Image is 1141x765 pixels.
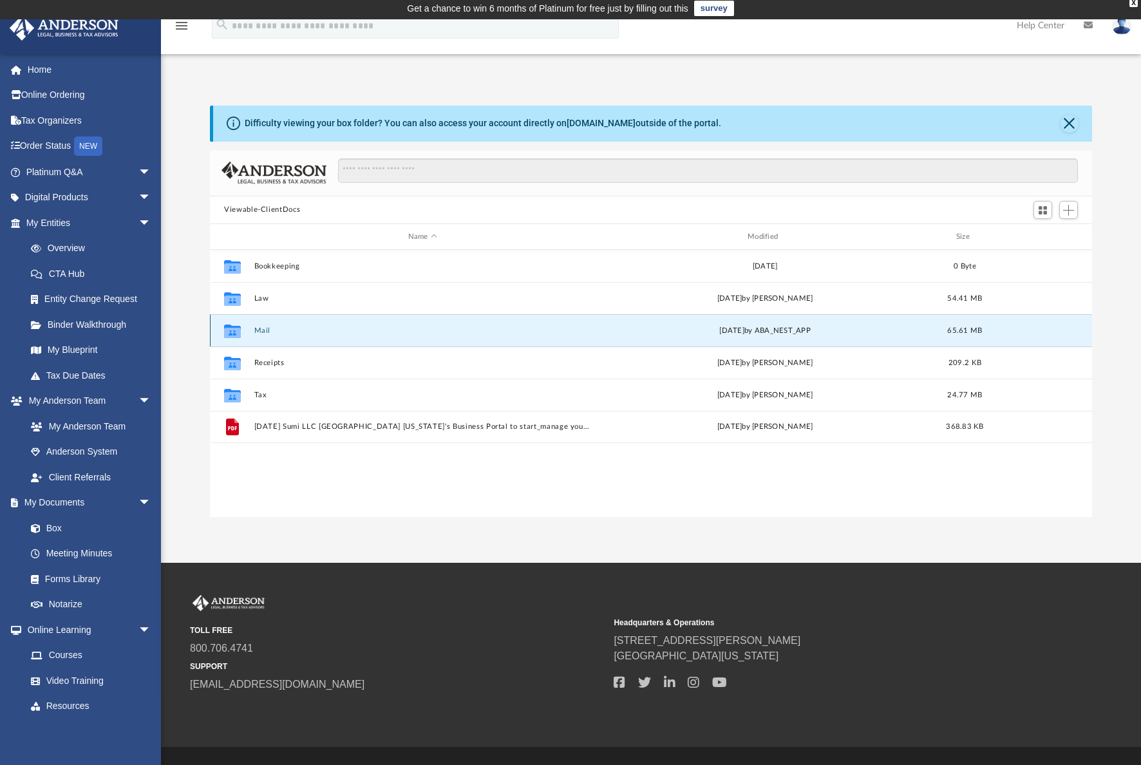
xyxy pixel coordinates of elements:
[18,464,164,490] a: Client Referrals
[174,24,189,33] a: menu
[138,210,164,236] span: arrow_drop_down
[18,592,164,618] a: Notarize
[224,204,300,216] button: Viewable-ClientDocs
[18,261,171,287] a: CTA Hub
[210,250,1092,517] div: grid
[614,617,1028,628] small: Headquarters & Operations
[9,388,164,414] a: My Anderson Teamarrow_drop_down
[18,694,164,719] a: Resources
[9,185,171,211] a: Digital Productsarrow_drop_down
[597,293,934,305] div: [DATE] by [PERSON_NAME]
[190,625,605,636] small: TOLL FREE
[9,719,171,744] a: Billingarrow_drop_down
[338,158,1078,183] input: Search files and folders
[18,541,164,567] a: Meeting Minutes
[18,668,158,694] a: Video Training
[407,1,688,16] div: Get a chance to win 6 months of Platinum for free just by filling out this
[597,261,934,272] div: [DATE]
[954,263,976,270] span: 0 Byte
[254,262,591,270] button: Bookkeeping
[18,413,158,439] a: My Anderson Team
[1061,115,1079,133] button: Close
[597,422,934,433] div: [DATE] by [PERSON_NAME]
[18,312,171,337] a: Binder Walkthrough
[18,337,164,363] a: My Blueprint
[18,643,164,668] a: Courses
[948,392,983,399] span: 24.77 MB
[9,57,171,82] a: Home
[138,617,164,643] span: arrow_drop_down
[138,159,164,185] span: arrow_drop_down
[948,327,983,334] span: 65.61 MB
[9,133,171,160] a: Order StatusNEW
[946,424,983,431] span: 368.83 KB
[18,515,158,541] a: Box
[9,617,164,643] a: Online Learningarrow_drop_down
[254,359,591,367] button: Receipts
[9,108,171,133] a: Tax Organizers
[18,439,164,465] a: Anderson System
[190,679,364,690] a: [EMAIL_ADDRESS][DOMAIN_NAME]
[190,643,253,654] a: 800.706.4741
[138,185,164,211] span: arrow_drop_down
[614,635,800,646] a: [STREET_ADDRESS][PERSON_NAME]
[939,231,991,243] div: Size
[9,82,171,108] a: Online Ordering
[138,490,164,516] span: arrow_drop_down
[18,566,158,592] a: Forms Library
[1059,201,1079,219] button: Add
[597,357,934,369] div: [DATE] by [PERSON_NAME]
[18,236,171,261] a: Overview
[254,391,591,399] button: Tax
[996,231,1086,243] div: id
[9,159,171,185] a: Platinum Q&Aarrow_drop_down
[254,423,591,431] button: [DATE] Sumi LLC [GEOGRAPHIC_DATA] [US_STATE]'s Business Portal to start_manage your business $525...
[614,650,778,661] a: [GEOGRAPHIC_DATA][US_STATE]
[74,137,102,156] div: NEW
[138,719,164,745] span: arrow_drop_down
[6,15,122,41] img: Anderson Advisors Platinum Portal
[254,326,591,335] button: Mail
[18,287,171,312] a: Entity Change Request
[216,231,248,243] div: id
[254,294,591,303] button: Law
[18,363,171,388] a: Tax Due Dates
[948,359,981,366] span: 209.2 KB
[1112,16,1131,35] img: User Pic
[597,390,934,401] div: [DATE] by [PERSON_NAME]
[567,118,636,128] a: [DOMAIN_NAME]
[138,388,164,415] span: arrow_drop_down
[597,325,934,337] div: [DATE] by ABA_NEST_APP
[245,117,721,130] div: Difficulty viewing your box folder? You can also access your account directly on outside of the p...
[694,1,734,16] a: survey
[948,295,983,302] span: 54.41 MB
[174,18,189,33] i: menu
[9,210,171,236] a: My Entitiesarrow_drop_down
[9,490,164,516] a: My Documentsarrow_drop_down
[254,231,591,243] div: Name
[190,661,605,672] small: SUPPORT
[215,17,229,32] i: search
[190,595,267,612] img: Anderson Advisors Platinum Portal
[1033,201,1053,219] button: Switch to Grid View
[596,231,934,243] div: Modified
